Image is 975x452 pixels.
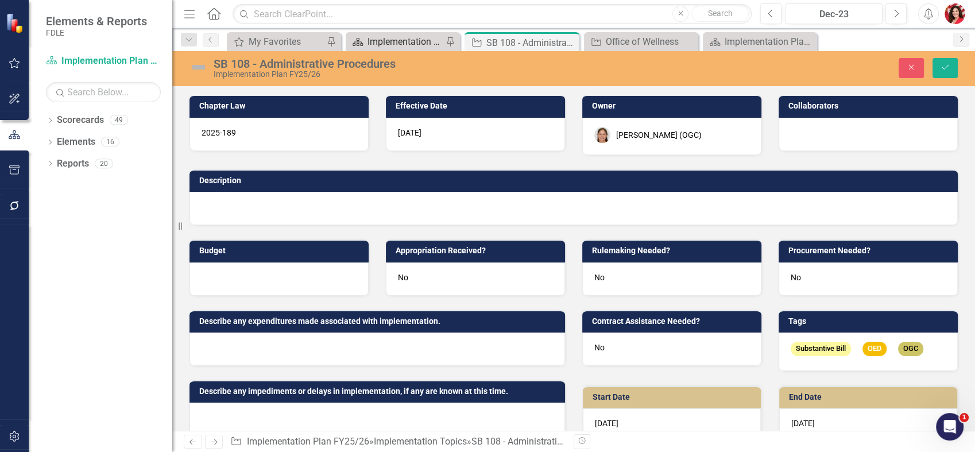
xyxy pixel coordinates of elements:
[199,102,363,110] h3: Chapter Law
[214,57,618,70] div: SB 108 - Administrative Procedures
[898,342,923,356] span: OGC
[101,137,119,147] div: 16
[199,387,559,396] h3: Describe any impediments or delays in implementation, if any are known at this time.
[233,4,752,24] input: Search ClearPoint...
[46,14,147,28] span: Elements & Reports
[189,58,208,76] img: Not Defined
[110,115,128,125] div: 49
[57,157,89,171] a: Reports
[594,127,610,143] img: Kate Holmes
[199,176,952,185] h3: Description
[46,82,161,102] input: Search Below...
[606,34,695,49] div: Office of Wellness
[396,246,559,255] h3: Appropriation Received?
[214,70,618,79] div: Implementation Plan FY25/26
[396,102,559,110] h3: Effective Date
[230,435,564,449] div: » »
[46,28,147,37] small: FDLE
[367,34,443,49] div: Implementation Plan FY25/26
[691,6,749,22] button: Search
[594,273,605,282] span: No
[374,436,467,447] a: Implementation Topics
[789,7,879,21] div: Dec-23
[486,36,577,50] div: SB 108 - Administrative Procedures
[616,129,702,141] div: [PERSON_NAME] (OGC)
[945,3,965,24] img: Caitlin Dawkins
[791,273,801,282] span: No
[791,342,851,356] span: Substantive Bill
[785,3,883,24] button: Dec-23
[788,102,952,110] h3: Collaborators
[247,436,369,447] a: Implementation Plan FY25/26
[587,34,695,49] a: Office of Wellness
[959,413,969,422] span: 1
[594,343,605,352] span: No
[862,342,887,356] span: OED
[595,419,618,428] span: [DATE]
[471,436,614,447] div: SB 108 - Administrative Procedures
[788,317,952,326] h3: Tags
[788,246,952,255] h3: Procurement Needed?
[725,34,814,49] div: Implementation Plan FY23/24
[46,55,161,68] a: Implementation Plan FY25/26
[592,317,756,326] h3: Contract Assistance Needed?
[706,34,814,49] a: Implementation Plan FY23/24
[791,419,815,428] span: [DATE]
[349,34,443,49] a: Implementation Plan FY25/26
[936,413,964,441] iframe: Intercom live chat
[398,128,421,137] span: [DATE]
[789,393,951,401] h3: End Date
[199,317,559,326] h3: Describe any expenditures made associated with implementation.
[199,246,363,255] h3: Budget
[202,127,357,138] p: 2025-189
[708,9,733,18] span: Search
[592,246,756,255] h3: Rulemaking Needed?
[592,102,756,110] h3: Owner
[249,34,324,49] div: My Favorites
[95,159,113,168] div: 20
[57,114,104,127] a: Scorecards
[6,13,26,33] img: ClearPoint Strategy
[593,393,755,401] h3: Start Date
[230,34,324,49] a: My Favorites
[57,136,95,149] a: Elements
[398,273,408,282] span: No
